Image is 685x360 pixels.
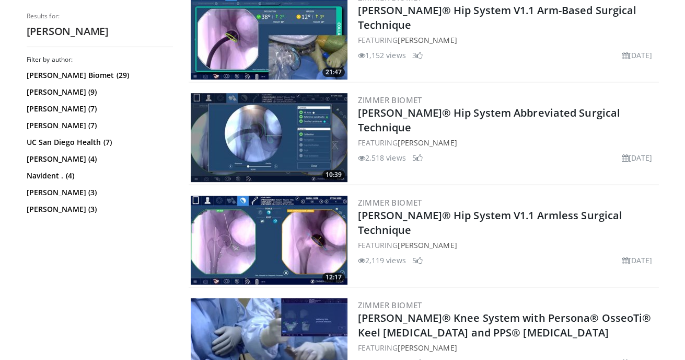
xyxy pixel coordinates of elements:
[358,300,422,310] a: Zimmer Biomet
[322,170,345,179] span: 10:39
[358,95,422,105] a: Zimmer Biomet
[358,208,623,237] a: [PERSON_NAME]® Hip System V1.1 Armless Surgical Technique
[27,187,170,198] a: [PERSON_NAME] (3)
[27,154,170,164] a: [PERSON_NAME] (4)
[358,342,657,353] div: FEATURING
[27,70,170,81] a: [PERSON_NAME] Biomet (29)
[412,50,423,61] li: 3
[358,106,621,134] a: [PERSON_NAME]® Hip System Abbreviated Surgical Technique
[191,196,347,285] img: b4270835-3e8d-43f6-b21b-65b43ad7be5b.300x170_q85_crop-smart_upscale.jpg
[27,137,170,148] a: UC San Diego Health (7)
[412,255,423,266] li: 5
[398,240,457,250] a: [PERSON_NAME]
[398,138,457,148] a: [PERSON_NAME]
[27,25,173,38] h2: [PERSON_NAME]
[398,35,457,45] a: [PERSON_NAME]
[412,152,423,163] li: 5
[27,87,170,97] a: [PERSON_NAME] (9)
[27,12,173,20] p: Results for:
[358,311,652,340] a: [PERSON_NAME]® Knee System with Persona® OsseoTi® Keel [MEDICAL_DATA] and PPS® [MEDICAL_DATA]
[398,343,457,353] a: [PERSON_NAME]
[322,273,345,282] span: 12:17
[358,35,657,46] div: FEATURING
[191,93,347,182] a: 10:39
[358,3,637,32] a: [PERSON_NAME]® Hip System V1.1 Arm-Based Surgical Technique
[622,152,653,163] li: [DATE]
[358,50,406,61] li: 1,152 views
[358,240,657,251] div: FEATURING
[358,137,657,148] div: FEATURING
[358,255,406,266] li: 2,119 views
[27,104,170,114] a: [PERSON_NAME] (7)
[27,171,170,181] a: Navident . (4)
[622,255,653,266] li: [DATE]
[358,152,406,163] li: 2,518 views
[358,197,422,208] a: Zimmer Biomet
[191,196,347,285] a: 12:17
[27,120,170,131] a: [PERSON_NAME] (7)
[322,67,345,77] span: 21:47
[191,93,347,182] img: be4375c4-8d5e-4c04-9efe-66e7d2ca7b8e.300x170_q85_crop-smart_upscale.jpg
[27,55,173,64] h3: Filter by author:
[27,204,170,215] a: [PERSON_NAME] (3)
[622,50,653,61] li: [DATE]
